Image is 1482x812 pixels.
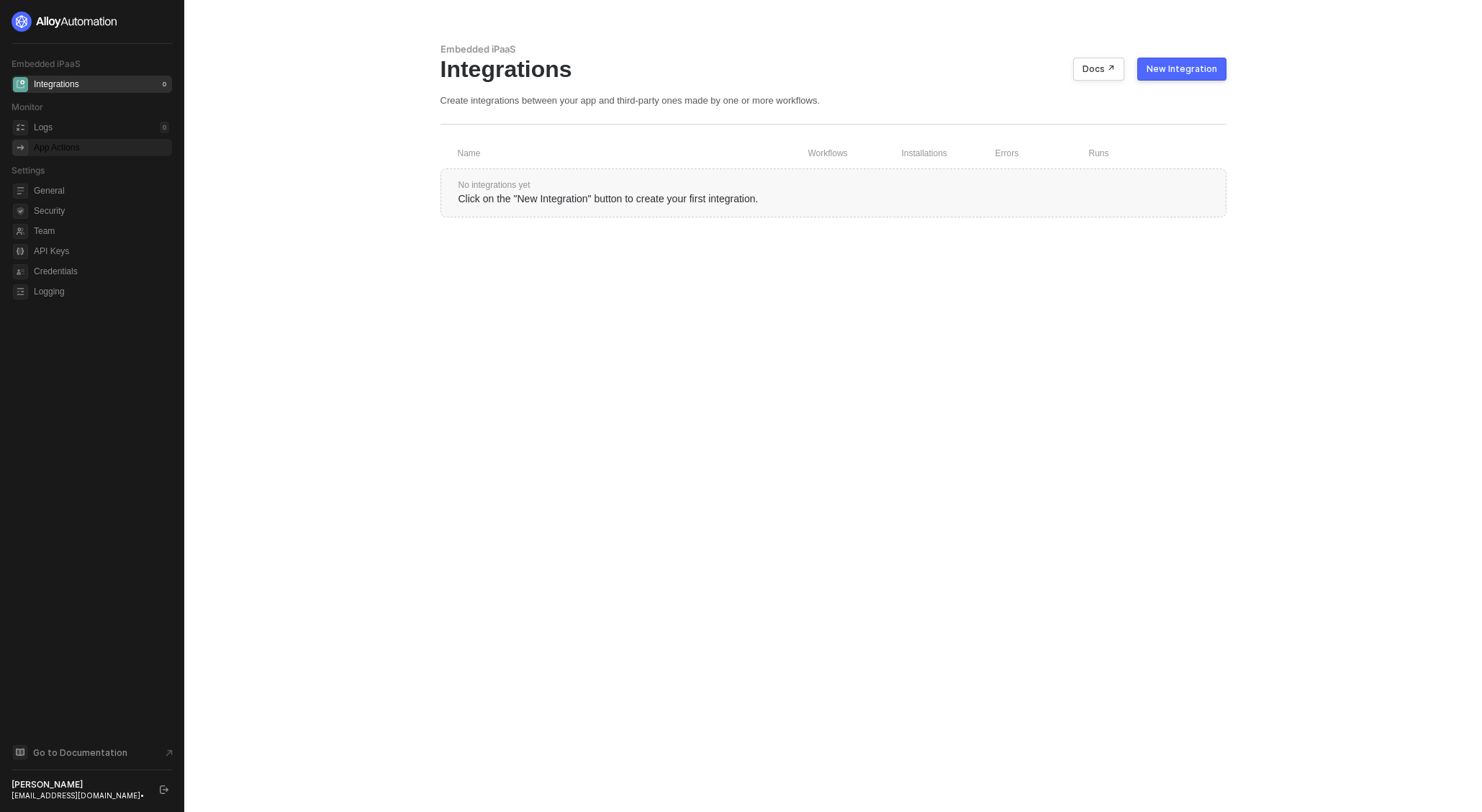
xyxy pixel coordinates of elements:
div: [PERSON_NAME] [12,779,147,790]
div: Integrations [440,55,1226,83]
div: App Actions [34,142,79,154]
span: Security [34,202,169,220]
span: documentation [13,745,27,759]
button: Docs ↗ [1073,58,1124,81]
div: Errors [995,148,1089,160]
span: document-arrow [162,746,176,760]
span: credentials [13,264,28,279]
span: Monitor [12,101,43,112]
span: icon-app-actions [13,140,28,155]
span: icon-logs [13,120,28,135]
span: Logging [34,283,169,300]
div: Name [458,148,808,160]
div: Embedded iPaaS [440,43,1226,55]
span: Settings [12,165,45,176]
span: Team [34,222,169,240]
div: Click on the "New Integration" button to create your first integration. [458,191,1208,207]
div: Docs ↗ [1083,63,1115,75]
button: New Integration [1137,58,1226,81]
span: security [13,204,28,219]
div: Logs [34,122,53,134]
div: Create integrations between your app and third-party ones made by one or more workflows. [440,94,1226,107]
div: Workflows [808,148,902,160]
div: [EMAIL_ADDRESS][DOMAIN_NAME] • [12,790,147,800]
span: General [34,182,169,199]
a: Knowledge Base [12,744,173,761]
span: team [13,224,28,239]
span: Go to Documentation [33,746,127,759]
div: Integrations [34,78,79,91]
div: No integrations yet [458,179,1208,191]
span: API Keys [34,243,169,260]
span: api-key [13,244,28,259]
div: Runs [1089,148,1188,160]
div: 0 [160,122,169,133]
span: general [13,184,28,199]
div: 0 [160,78,169,90]
span: integrations [13,77,28,92]
div: New Integration [1147,63,1217,75]
span: Embedded iPaaS [12,58,81,69]
div: Installations [902,148,995,160]
a: logo [12,12,172,32]
span: logout [160,785,168,794]
span: Credentials [34,263,169,280]
span: logging [13,284,28,299]
img: logo [12,12,118,32]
